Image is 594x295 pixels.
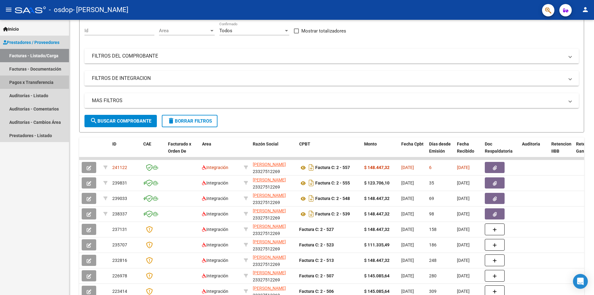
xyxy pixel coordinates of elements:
strong: $ 111.335,49 [364,242,390,247]
span: [PERSON_NAME] [253,208,286,213]
span: Auditoria [522,141,540,146]
span: [DATE] [401,227,414,232]
datatable-header-cell: Fecha Cpbt [399,137,427,165]
span: [DATE] [457,242,470,247]
span: Integración [202,289,228,294]
i: Descargar documento [307,193,315,203]
div: 23327512269 [253,269,294,282]
div: 23327512269 [253,192,294,205]
span: Doc Respaldatoria [485,141,513,154]
span: 158 [429,227,437,232]
div: 23327512269 [253,207,294,220]
span: [DATE] [457,196,470,201]
span: [PERSON_NAME] [253,224,286,229]
span: Razón Social [253,141,278,146]
span: Todos [219,28,232,33]
span: [DATE] [457,227,470,232]
span: [DATE] [401,211,414,216]
strong: $ 148.447,32 [364,196,390,201]
div: 23327512269 [253,176,294,189]
mat-expansion-panel-header: FILTROS DE INTEGRACION [84,71,579,86]
span: Integración [202,273,228,278]
span: [PERSON_NAME] [253,286,286,291]
strong: Factura C: 2 - 523 [299,242,334,247]
span: [DATE] [401,180,414,185]
span: Area [202,141,211,146]
strong: Factura C: 2 - 548 [315,196,350,201]
datatable-header-cell: Razón Social [250,137,297,165]
span: ID [112,141,116,146]
mat-icon: person [582,6,589,13]
i: Descargar documento [307,209,315,219]
span: 309 [429,289,437,294]
span: 232816 [112,258,127,263]
span: [PERSON_NAME] [253,193,286,198]
span: 235707 [112,242,127,247]
span: Area [159,28,209,33]
span: Retencion IIBB [551,141,571,154]
strong: Factura C: 2 - 539 [315,212,350,217]
span: [DATE] [401,242,414,247]
div: 23327512269 [253,223,294,236]
span: [DATE] [401,273,414,278]
i: Descargar documento [307,163,315,172]
strong: $ 145.085,64 [364,273,390,278]
span: Buscar Comprobante [90,118,151,124]
datatable-header-cell: Facturado x Orden De [166,137,200,165]
strong: Factura C: 2 - 527 [299,227,334,232]
strong: $ 148.447,32 [364,258,390,263]
datatable-header-cell: Fecha Recibido [454,137,482,165]
mat-icon: delete [167,117,175,124]
span: [DATE] [457,258,470,263]
strong: $ 148.447,32 [364,227,390,232]
span: Integración [202,196,228,201]
span: [DATE] [401,165,414,170]
span: [PERSON_NAME] [253,239,286,244]
span: Integración [202,227,228,232]
mat-expansion-panel-header: FILTROS DEL COMPROBANTE [84,49,579,63]
span: Mostrar totalizadores [301,27,346,35]
span: [PERSON_NAME] [253,255,286,260]
span: Fecha Recibido [457,141,474,154]
span: 223414 [112,289,127,294]
span: Integración [202,180,228,185]
span: [PERSON_NAME] [253,177,286,182]
span: Días desde Emisión [429,141,451,154]
span: 69 [429,196,434,201]
mat-icon: menu [5,6,12,13]
span: [DATE] [457,165,470,170]
span: Monto [364,141,377,146]
span: [DATE] [401,196,414,201]
datatable-header-cell: CAE [141,137,166,165]
span: 241122 [112,165,127,170]
strong: $ 123.706,10 [364,180,390,185]
span: Borrar Filtros [167,118,212,124]
span: 98 [429,211,434,216]
datatable-header-cell: ID [110,137,141,165]
mat-icon: search [90,117,97,124]
span: 226978 [112,273,127,278]
datatable-header-cell: Días desde Emisión [427,137,454,165]
span: [DATE] [457,273,470,278]
span: [DATE] [457,289,470,294]
div: 23327512269 [253,254,294,267]
span: [DATE] [401,289,414,294]
strong: Factura C: 2 - 507 [299,273,334,278]
datatable-header-cell: Area [200,137,241,165]
div: Open Intercom Messenger [573,274,588,289]
span: Integración [202,165,228,170]
span: CPBT [299,141,310,146]
span: 280 [429,273,437,278]
span: Fecha Cpbt [401,141,424,146]
button: Borrar Filtros [162,115,217,127]
span: CAE [143,141,151,146]
span: - osdop [49,3,73,17]
span: Prestadores / Proveedores [3,39,59,46]
datatable-header-cell: Monto [362,137,399,165]
span: [DATE] [457,211,470,216]
span: 239831 [112,180,127,185]
span: Integración [202,258,228,263]
mat-expansion-panel-header: MAS FILTROS [84,93,579,108]
datatable-header-cell: Retencion IIBB [549,137,574,165]
span: Integración [202,242,228,247]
